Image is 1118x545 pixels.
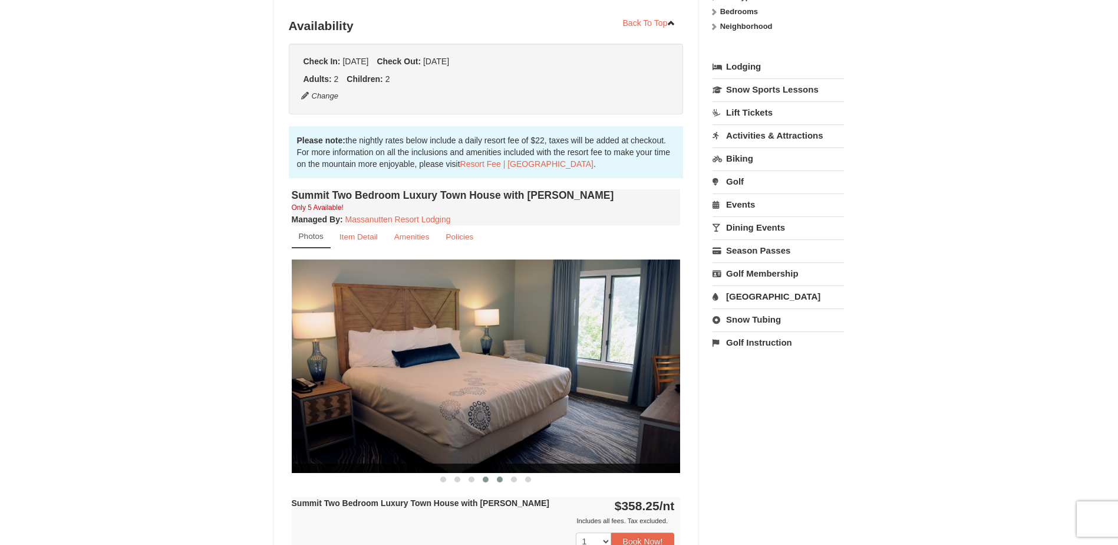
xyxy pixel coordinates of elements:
[347,74,382,84] strong: Children:
[720,22,773,31] strong: Neighborhood
[304,74,332,84] strong: Adults:
[713,193,844,215] a: Events
[615,499,675,513] strong: $358.25
[339,232,378,241] small: Item Detail
[394,232,430,241] small: Amenities
[713,101,844,123] a: Lift Tickets
[713,56,844,77] a: Lodging
[713,216,844,238] a: Dining Events
[713,308,844,330] a: Snow Tubing
[720,7,758,16] strong: Bedrooms
[446,232,473,241] small: Policies
[292,189,681,201] h4: Summit Two Bedroom Luxury Town House with [PERSON_NAME]
[292,203,344,212] small: Only 5 Available!
[387,225,437,248] a: Amenities
[713,147,844,169] a: Biking
[423,57,449,66] span: [DATE]
[301,90,339,103] button: Change
[299,232,324,241] small: Photos
[292,498,549,508] strong: Summit Two Bedroom Luxury Town House with [PERSON_NAME]
[342,57,368,66] span: [DATE]
[460,159,593,169] a: Resort Fee | [GEOGRAPHIC_DATA]
[289,126,684,178] div: the nightly rates below include a daily resort fee of $22, taxes will be added at checkout. For m...
[304,57,341,66] strong: Check In:
[377,57,421,66] strong: Check Out:
[615,14,684,32] a: Back To Top
[292,260,681,472] img: 18876286-205-de95851f.png
[292,215,343,224] strong: :
[292,515,675,527] div: Includes all fees. Tax excluded.
[332,225,385,248] a: Item Detail
[713,124,844,146] a: Activities & Attractions
[292,225,331,248] a: Photos
[659,499,675,513] span: /nt
[713,170,844,192] a: Golf
[438,225,481,248] a: Policies
[713,262,844,284] a: Golf Membership
[345,215,451,224] a: Massanutten Resort Lodging
[713,331,844,353] a: Golf Instruction
[289,14,684,38] h3: Availability
[713,285,844,307] a: [GEOGRAPHIC_DATA]
[297,136,345,145] strong: Please note:
[713,239,844,261] a: Season Passes
[292,215,340,224] span: Managed By
[713,78,844,100] a: Snow Sports Lessons
[385,74,390,84] span: 2
[334,74,339,84] span: 2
